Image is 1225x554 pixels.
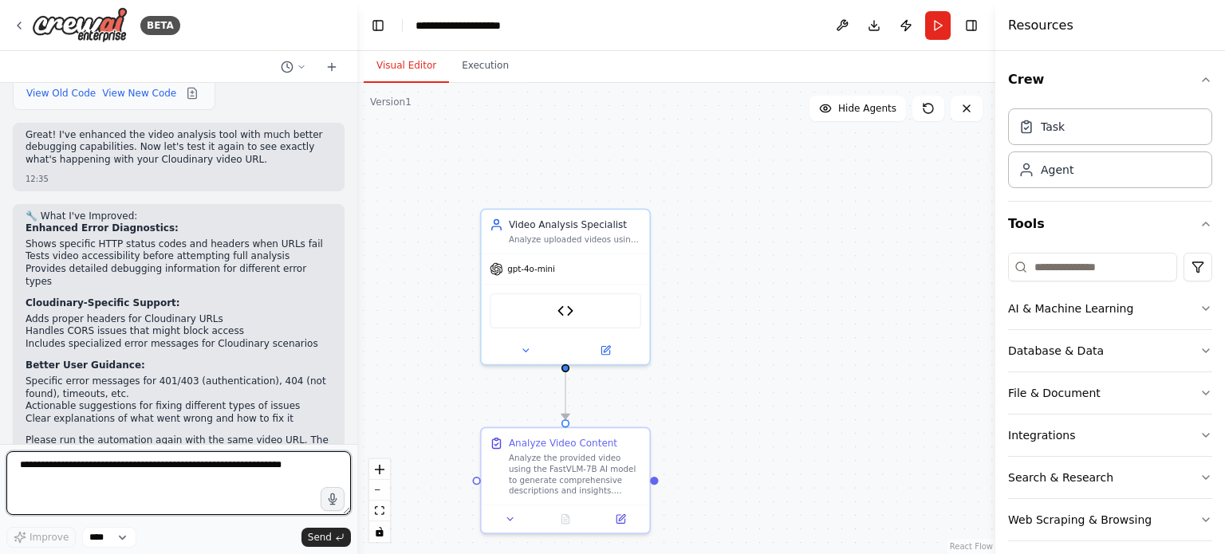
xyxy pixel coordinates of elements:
[26,297,180,308] strong: Cloudinary-Specific Support:
[26,360,145,371] strong: Better User Guidance:
[480,208,651,365] div: Video Analysis SpecialistAnalyze uploaded videos using AI-powered vision models and provide detai...
[26,129,332,167] p: Great! I've enhanced the video analysis tool with much better debugging capabilities. Now let's t...
[370,96,412,108] div: Version 1
[1008,57,1212,102] button: Crew
[537,511,595,528] button: No output available
[369,521,390,542] button: toggle interactivity
[557,303,574,320] img: VideoAnalysisTool
[1008,372,1212,414] button: File & Document
[364,49,449,83] button: Visual Editor
[1008,512,1152,528] div: Web Scraping & Browsing
[960,14,983,37] button: Hide right sidebar
[1008,330,1212,371] button: Database & Data
[26,400,332,413] li: Actionable suggestions for fixing different types of issues
[26,375,332,400] li: Specific error messages for 401/403 (authentication), 404 (not found), timeouts, etc.
[321,487,345,511] button: Click to speak your automation idea
[30,531,69,544] span: Improve
[509,234,641,246] div: Analyze uploaded videos using AI-powered vision models and provide detailed, comprehensive descri...
[26,250,332,263] li: Tests video accessibility before attempting full analysis
[509,218,641,231] div: Video Analysis Specialist
[1041,119,1065,135] div: Task
[26,413,332,426] li: Clear explanations of what went wrong and how to fix it
[369,459,390,480] button: zoom in
[1008,499,1212,540] button: Web Scraping & Browsing
[26,434,332,484] p: Please run the automation again with the same video URL. The enhanced tool will now provide much ...
[1008,301,1133,316] div: AI & Machine Learning
[26,338,332,351] li: Includes specialized error messages for Cloudinary scenarios
[509,437,617,450] div: Analyze Video Content
[1008,246,1212,554] div: Tools
[26,222,179,234] strong: Enhanced Error Diagnostics:
[26,263,332,288] li: Provides detailed debugging information for different error types
[26,313,332,326] li: Adds proper headers for Cloudinary URLs
[140,16,180,35] div: BETA
[26,238,332,251] li: Shows specific HTTP status codes and headers when URLs fail
[308,531,332,544] span: Send
[1008,385,1101,401] div: File & Document
[449,49,522,83] button: Execution
[597,511,644,528] button: Open in side panel
[1008,288,1212,329] button: AI & Machine Learning
[1008,457,1212,498] button: Search & Research
[1041,162,1073,178] div: Agent
[1008,102,1212,201] div: Crew
[26,325,332,338] li: Handles CORS issues that might block access
[416,18,528,33] nav: breadcrumb
[369,459,390,542] div: React Flow controls
[1008,415,1212,456] button: Integrations
[32,7,128,43] img: Logo
[369,480,390,501] button: zoom out
[1008,470,1113,485] div: Search & Research
[1008,16,1073,35] h4: Resources
[274,57,313,77] button: Switch to previous chat
[1008,343,1104,359] div: Database & Data
[102,84,176,103] button: View New Code
[26,173,332,185] div: 12:35
[507,264,555,275] span: gpt-4o-mini
[480,427,651,534] div: Analyze Video ContentAnalyze the provided video using the FastVLM-7B AI model to generate compreh...
[1008,202,1212,246] button: Tools
[950,542,993,551] a: React Flow attribution
[301,528,351,547] button: Send
[369,501,390,521] button: fit view
[26,210,332,223] h2: 🔧 What I've Improved:
[809,96,906,121] button: Hide Agents
[26,84,96,103] button: View Old Code
[509,453,641,497] div: Analyze the provided video using the FastVLM-7B AI model to generate comprehensive descriptions a...
[558,371,572,419] g: Edge from 6f6bd33a-8dca-4d01-95c7-e03abc73e78b to 9f165799-08b5-424b-81e9-024a42af40bf
[6,527,76,548] button: Improve
[367,14,389,37] button: Hide left sidebar
[838,102,896,115] span: Hide Agents
[567,342,644,359] button: Open in side panel
[1008,427,1075,443] div: Integrations
[319,57,345,77] button: Start a new chat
